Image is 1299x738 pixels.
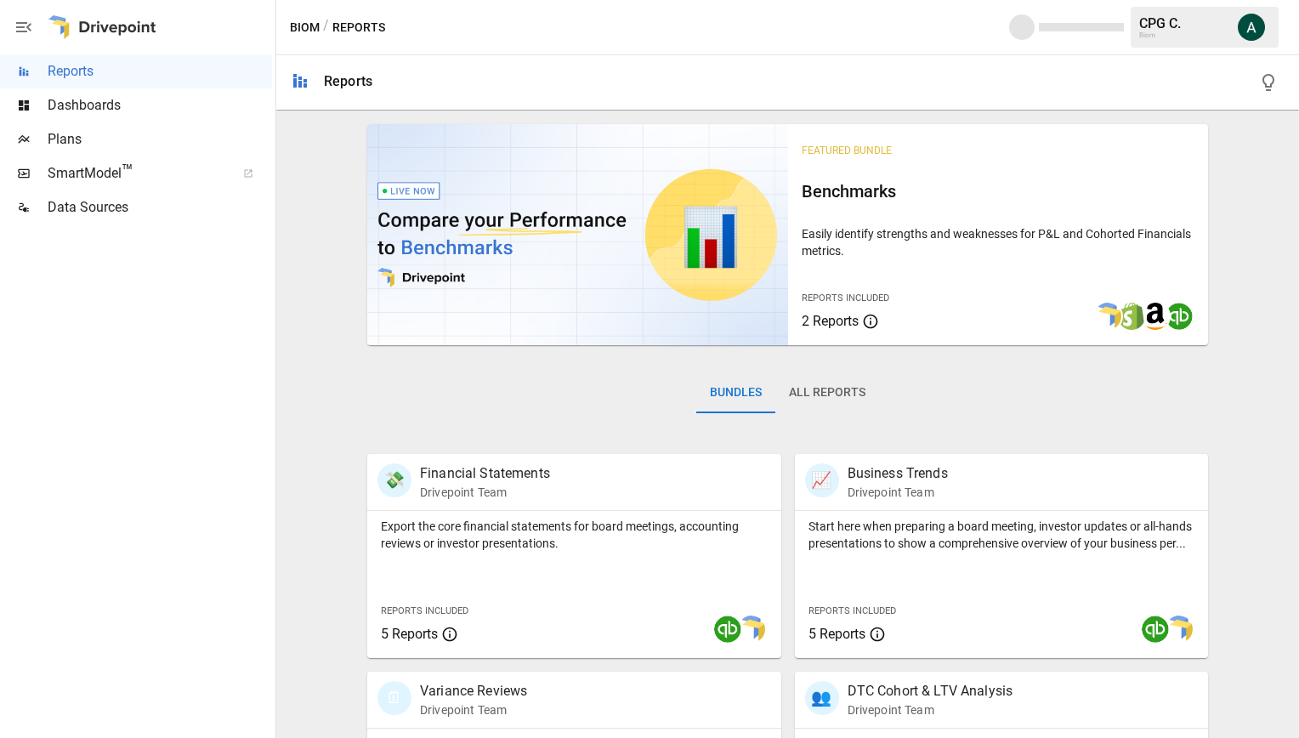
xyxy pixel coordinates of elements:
div: 🗓 [377,681,411,715]
span: Plans [48,129,272,150]
img: smart model [1166,616,1193,643]
p: Variance Reviews [420,681,527,701]
p: Business Trends [848,463,948,484]
img: smart model [738,616,765,643]
p: Easily identify strengths and weaknesses for P&L and Cohorted Financials metrics. [802,225,1195,259]
span: 5 Reports [808,626,865,642]
button: CPG CFO [1228,3,1275,51]
img: quickbooks [1166,303,1193,330]
span: 2 Reports [802,313,859,329]
p: Drivepoint Team [420,701,527,718]
p: Start here when preparing a board meeting, investor updates or all-hands presentations to show a ... [808,518,1195,552]
div: 💸 [377,463,411,497]
img: amazon [1142,303,1169,330]
div: Reports [324,73,372,89]
span: 5 Reports [381,626,438,642]
img: quickbooks [1142,616,1169,643]
img: quickbooks [714,616,741,643]
div: 👥 [805,681,839,715]
span: Featured Bundle [802,145,892,156]
h6: Benchmarks [802,178,1195,205]
button: Bundles [696,372,775,413]
div: 📈 [805,463,839,497]
span: Reports [48,61,272,82]
span: Data Sources [48,197,272,218]
img: video thumbnail [367,124,788,345]
div: Biom [1139,31,1228,39]
p: Drivepoint Team [848,701,1013,718]
img: CPG CFO [1238,14,1265,41]
p: Drivepoint Team [420,484,550,501]
p: Financial Statements [420,463,550,484]
span: Dashboards [48,95,272,116]
p: Export the core financial statements for board meetings, accounting reviews or investor presentat... [381,518,768,552]
p: DTC Cohort & LTV Analysis [848,681,1013,701]
div: CPG C. [1139,15,1228,31]
span: SmartModel [48,163,224,184]
button: Biom [290,17,320,38]
span: Reports Included [802,292,889,304]
p: Drivepoint Team [848,484,948,501]
button: All Reports [775,372,879,413]
img: smart model [1094,303,1121,330]
span: Reports Included [808,605,896,616]
span: Reports Included [381,605,468,616]
span: ™ [122,161,133,182]
img: shopify [1118,303,1145,330]
div: / [323,17,329,38]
